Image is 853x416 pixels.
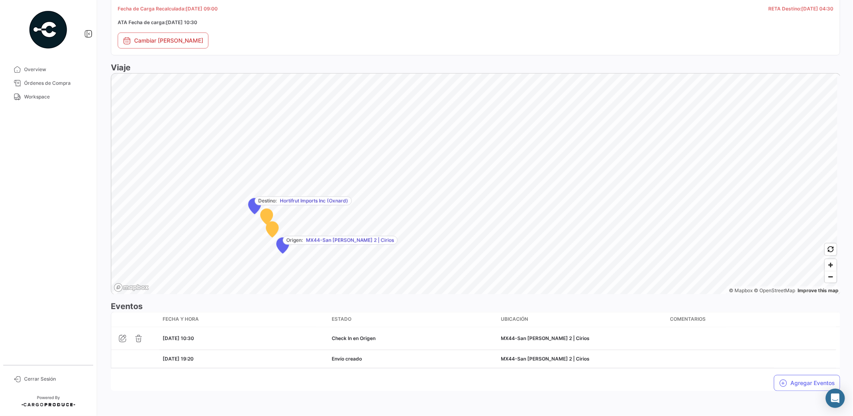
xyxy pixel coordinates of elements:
[774,375,840,391] button: Agregar Eventos
[114,283,149,292] a: Mapbox logo
[332,355,494,363] div: Envío creado
[24,66,87,73] span: Overview
[667,312,836,327] datatable-header-cell: Comentarios
[266,221,279,238] div: Map marker
[670,316,706,323] span: Comentarios
[24,80,87,87] span: Órdenes de Compra
[826,389,845,408] div: Abrir Intercom Messenger
[501,335,664,342] div: MX44-San [PERSON_NAME] 2 | Cirios
[729,287,753,293] a: Mapbox
[24,93,87,100] span: Workspace
[501,316,529,323] span: Ubicación
[825,271,837,283] button: Zoom out
[6,76,90,90] a: Órdenes de Compra
[798,287,839,293] a: Map feedback
[260,209,273,225] div: Map marker
[498,312,667,327] datatable-header-cell: Ubicación
[306,237,394,244] span: MX44-San [PERSON_NAME] 2 | Cirios
[258,197,277,205] span: Destino:
[163,335,194,341] span: [DATE] 10:30
[186,6,218,12] span: [DATE] 09:00
[6,90,90,104] a: Workspace
[332,335,494,342] div: Check In en Origen
[28,10,68,50] img: powered-by.png
[332,316,351,323] span: Estado
[329,312,498,327] datatable-header-cell: Estado
[276,238,289,254] div: Map marker
[163,316,199,323] span: Fecha y Hora
[6,63,90,76] a: Overview
[118,19,297,26] h5: ATA Fecha de carga:
[111,62,840,73] h3: Viaje
[118,33,208,49] button: Cambiar [PERSON_NAME]
[825,259,837,271] button: Zoom in
[801,6,833,12] span: [DATE] 04:30
[159,312,329,327] datatable-header-cell: Fecha y Hora
[163,356,194,362] span: [DATE] 19:20
[754,287,796,293] a: OpenStreetMap
[111,74,837,295] canvas: Map
[118,5,297,12] h5: Fecha de Carga Recalculada:
[248,198,261,214] div: Map marker
[286,237,303,244] span: Origen:
[280,197,348,205] span: Hortifrut Imports Inc (Oxnard)
[501,355,664,363] div: MX44-San [PERSON_NAME] 2 | Cirios
[111,301,840,312] h3: Eventos
[655,5,834,12] h5: RETA Destino:
[24,375,87,383] span: Cerrar Sesión
[166,19,197,25] span: [DATE] 10:30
